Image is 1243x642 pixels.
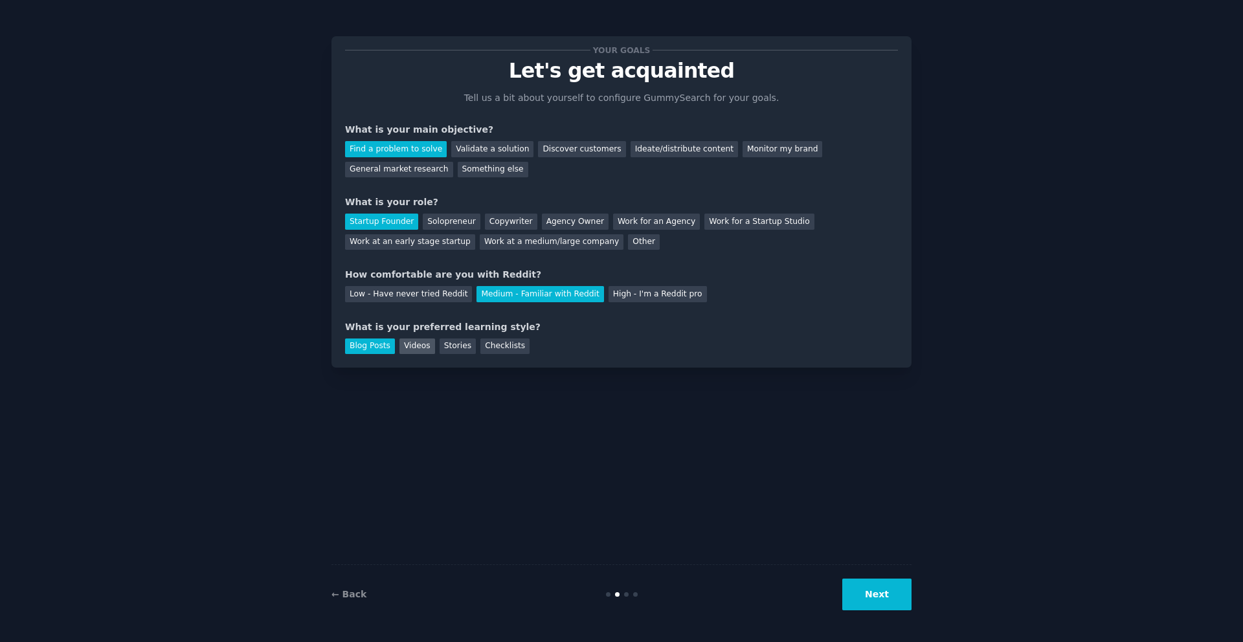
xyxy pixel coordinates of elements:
[631,141,738,157] div: Ideate/distribute content
[590,43,653,57] span: Your goals
[345,338,395,355] div: Blog Posts
[458,162,528,178] div: Something else
[440,338,476,355] div: Stories
[842,579,912,610] button: Next
[609,286,707,302] div: High - I'm a Reddit pro
[345,268,898,282] div: How comfortable are you with Reddit?
[628,234,660,250] div: Other
[345,320,898,334] div: What is your preferred learning style?
[485,214,537,230] div: Copywriter
[704,214,814,230] div: Work for a Startup Studio
[476,286,603,302] div: Medium - Familiar with Reddit
[345,214,418,230] div: Startup Founder
[345,141,447,157] div: Find a problem to solve
[345,162,453,178] div: General market research
[345,286,472,302] div: Low - Have never tried Reddit
[345,60,898,82] p: Let's get acquainted
[743,141,822,157] div: Monitor my brand
[538,141,625,157] div: Discover customers
[480,234,623,250] div: Work at a medium/large company
[345,195,898,209] div: What is your role?
[399,338,435,355] div: Videos
[423,214,480,230] div: Solopreneur
[542,214,609,230] div: Agency Owner
[451,141,533,157] div: Validate a solution
[345,123,898,137] div: What is your main objective?
[458,91,785,105] p: Tell us a bit about yourself to configure GummySearch for your goals.
[613,214,700,230] div: Work for an Agency
[331,589,366,599] a: ← Back
[345,234,475,250] div: Work at an early stage startup
[480,338,530,355] div: Checklists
